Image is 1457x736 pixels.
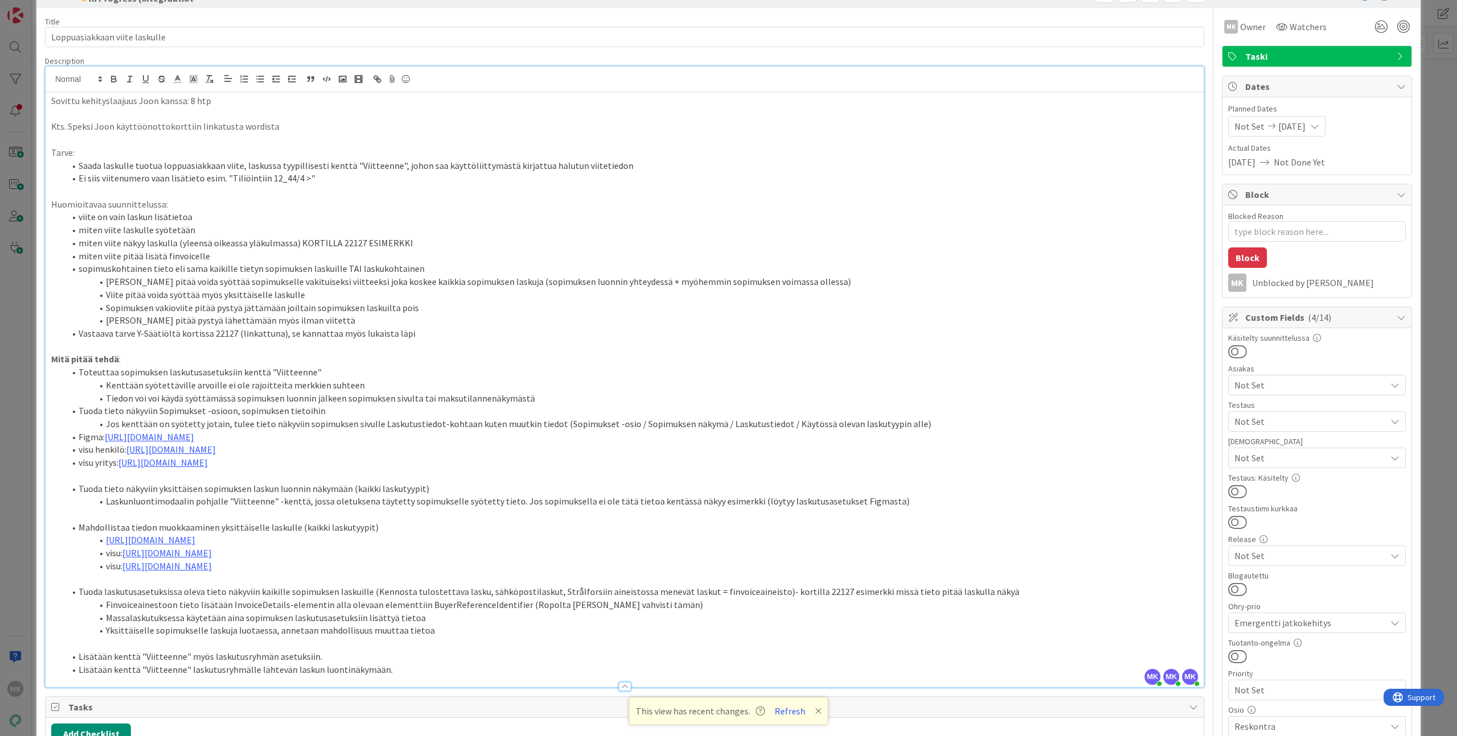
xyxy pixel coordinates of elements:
button: Refresh [771,704,809,718]
div: Blogautettu [1228,572,1406,580]
li: Vastaava tarve Y-Säätiöltä kortissa 22127 (linkattuna), se kannattaa myös lukaista läpi [65,327,1198,340]
span: [DATE] [1278,119,1306,133]
li: Yksittäiselle sopimukselle laskuja luotaessa, annetaan mahdollisuus muuttaa tietoa [65,624,1198,637]
a: [URL][DOMAIN_NAME] [106,534,195,545]
li: miten viite pitää lisätä finvoicelle [65,250,1198,263]
span: Emergentti jatkokehitys [1234,615,1380,631]
li: Finvoiceainestoon tieto lisätään InvoiceDetails-elementin alla olevaan elementtiin BuyerReference... [65,598,1198,611]
li: Sopimuksen vakioviite pitää pystyä jättämään joiltain sopimuksen laskuilta pois [65,301,1198,315]
label: Blocked Reason [1228,211,1283,221]
li: Mahdollistaa tiedon muokkaaminen yksittäiselle laskulle (kaikki laskutyypit) [65,521,1198,534]
a: [URL][DOMAIN_NAME] [105,431,194,443]
span: Not Set [1234,451,1386,465]
span: ( 4/14 ) [1308,312,1331,323]
li: Saada laskulle tuotua loppuasiakkaan viite, laskussa tyypillisesti kenttä "Viitteenne", johon saa... [65,159,1198,172]
span: Not Done Yet [1274,155,1325,169]
span: Not Set [1234,415,1386,428]
div: Unblocked by [PERSON_NAME] [1252,278,1406,288]
li: Tuoda tieto näkyviin yksittäisen sopimuksen laskun luonnin näkymään (kaikki laskutyypit) [65,482,1198,495]
div: Testaus [1228,401,1406,409]
span: Actual Dates [1228,142,1406,154]
span: Not Set [1234,549,1386,563]
div: Asiakas [1228,365,1406,373]
span: Taski [1245,49,1391,63]
div: Priority [1228,669,1406,677]
button: Block [1228,247,1267,268]
span: [DATE] [1228,155,1256,169]
span: MK [1163,669,1179,685]
div: MK [1228,274,1246,292]
span: Dates [1245,80,1391,93]
li: Massalaskutuksessa käytetään aina sopimuksen laskutusasetuksiin lisättyä tietoa [65,611,1198,625]
li: Tuoda laskutusasetuksissa oleva tieto näkyviin kaikille sopimuksen laskuille (Kennosta tulostetta... [65,585,1198,598]
li: Jos kenttään on syötetty jotain, tulee tieto näkyviin sopimuksen sivulle Laskutustiedot-kohtaan k... [65,417,1198,431]
div: Osio [1228,706,1406,714]
li: visu yritys: [65,456,1198,469]
strong: Mitä pitää tehdä [51,353,119,365]
p: : [51,353,1198,366]
div: [DEMOGRAPHIC_DATA] [1228,437,1406,445]
div: MK [1224,20,1238,34]
p: Tarve: [51,146,1198,159]
span: Block [1245,188,1391,201]
li: Figma: [65,431,1198,444]
span: Not Set [1234,119,1265,133]
li: visu: [65,547,1198,560]
a: [URL][DOMAIN_NAME] [122,560,212,572]
li: visu: [65,560,1198,573]
li: [PERSON_NAME] pitää voida syöttää sopimukselle vakituiseksi viitteeksi joka koskee kaikkia sopimu... [65,275,1198,288]
span: Planned Dates [1228,103,1406,115]
span: Tasks [68,700,1183,714]
div: Käsitelty suunnittelussa [1228,334,1406,342]
li: Viite pitää voida syöttää myös yksittäiselle laskulle [65,288,1198,301]
span: Custom Fields [1245,311,1391,324]
span: Description [45,56,84,66]
span: This view has recent changes. [636,704,765,718]
li: Lisätään kenttä "Viitteenne" laskutusryhmälle lähtevän laskun luontinäkymään. [65,663,1198,676]
li: miten viite näkyy laskulla (yleensä oikeassa yläkulmassa) KORTILLA 22127 ESIMERKKI [65,237,1198,250]
p: Huomioitavaa suunnittelussa: [51,198,1198,211]
li: viite on vain laskun lisätietoa [65,210,1198,224]
span: Reskontra [1234,720,1386,733]
li: Laskunluontimodaalin pohjalle "Viitteenne" -kenttä, jossa oletuksena täytetty sopimukselle syötet... [65,495,1198,508]
div: Testaus: Käsitelty [1228,474,1406,482]
div: Tuotanto-ongelma [1228,639,1406,647]
input: type card name here... [45,27,1204,47]
p: Kts. Speksi Joon käyttöönottokorttiin linkatusta wordista [51,120,1198,133]
span: Watchers [1290,20,1327,34]
li: Ei siis viitenumero vaan lisätieto esim. "Tiliöintiin 12_44/4 >" [65,172,1198,185]
span: Not Set [1234,682,1380,698]
li: Tiedon voi voi käydä syöttämässä sopimuksen luonnin jälkeen sopimuksen sivulta tai maksutilannenä... [65,392,1198,405]
a: [URL][DOMAIN_NAME] [126,444,216,455]
li: Lisätään kenttä "Viitteenne" myös laskutusryhmän asetuksiin. [65,650,1198,663]
span: Support [24,2,52,15]
div: Testaustiimi kurkkaa [1228,505,1406,512]
span: MK [1182,669,1198,685]
a: [URL][DOMAIN_NAME] [118,457,208,468]
p: Sovittu kehityslaajuus Joon kanssa: 8 htp [51,94,1198,107]
span: MK [1145,669,1160,685]
li: sopimuskohtainen tieto eli sama kaikille tietyn sopimuksen laskuille TAI laskukohtainen [65,262,1198,275]
li: Kenttään syötettäville arvoille ei ole rajoitteita merkkien suhteen [65,379,1198,392]
label: Title [45,16,60,27]
div: Ohry-prio [1228,602,1406,610]
li: visu henkilö: [65,443,1198,456]
a: [URL][DOMAIN_NAME] [122,547,212,559]
li: Toteuttaa sopimuksen laskutusasetuksiin kenttä "Viitteenne" [65,366,1198,379]
div: Release [1228,535,1406,543]
span: Owner [1240,20,1266,34]
span: Not Set [1234,378,1386,392]
li: Tuoda tieto näkyviin Sopimukset -osioon, sopimuksen tietoihin [65,404,1198,417]
li: [PERSON_NAME] pitää pystyä lähettämään myös ilman viitettä [65,314,1198,327]
li: miten viite laskulle syötetään [65,224,1198,237]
